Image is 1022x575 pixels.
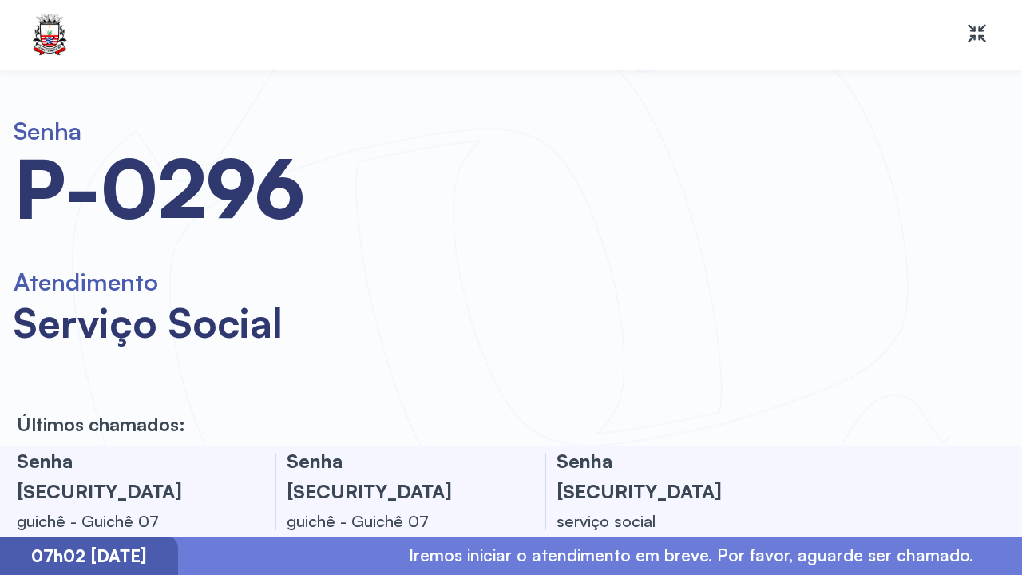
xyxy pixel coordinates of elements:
[287,446,505,507] h3: Senha [SECURITY_DATA]
[557,506,774,537] div: serviço social
[14,297,553,347] div: serviço social
[287,506,505,537] div: guichê - Guichê 07
[17,413,185,436] p: Últimos chamados:
[17,506,235,537] div: guichê - Guichê 07
[17,446,235,507] h3: Senha [SECURITY_DATA]
[14,146,553,230] div: P-0296
[27,14,73,57] img: Logotipo do estabelecimento
[557,446,774,507] h3: Senha [SECURITY_DATA]
[14,267,553,297] h6: Atendimento
[14,116,553,146] h6: Senha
